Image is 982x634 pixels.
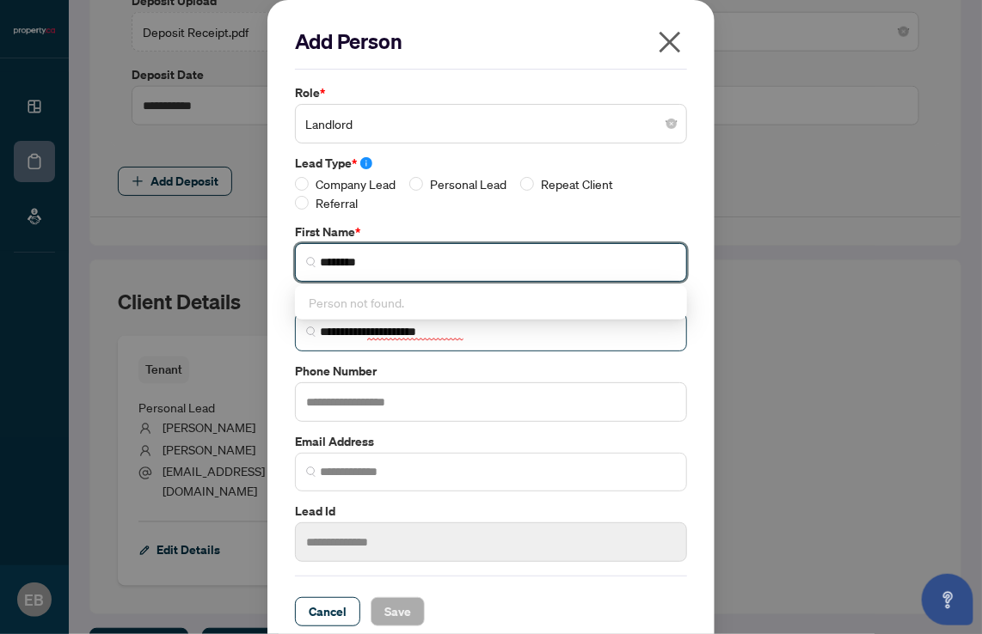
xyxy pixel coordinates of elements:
button: Save [371,597,425,626]
span: Personal Lead [423,174,513,193]
img: search_icon [306,257,316,267]
img: search_icon [306,326,316,337]
button: Open asap [922,574,973,625]
span: Cancel [309,598,347,625]
span: close [656,28,684,56]
label: Phone Number [295,362,687,381]
label: Role [295,83,687,102]
span: Company Lead [309,174,402,193]
span: Repeat Client [534,174,620,193]
label: Email Address [295,432,687,451]
label: First Name [295,223,687,241]
label: Lead Type [295,154,687,173]
span: info-circle [360,157,372,169]
span: Referral [309,193,365,212]
span: close-circle [666,119,677,129]
span: Person not found. [309,295,404,310]
h2: Add Person [295,27,687,55]
span: Landlord [305,107,677,140]
label: Lead Id [295,502,687,521]
img: search_icon [306,466,316,477]
button: Cancel [295,597,360,626]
